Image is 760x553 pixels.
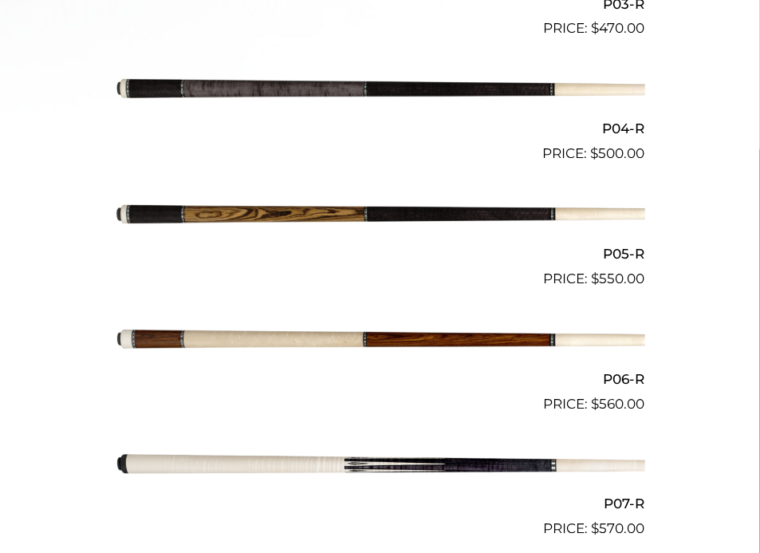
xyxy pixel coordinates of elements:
[592,20,645,36] bdi: 470.00
[116,171,645,289] a: P05-R $550.00
[591,145,645,161] bdi: 500.00
[116,45,645,164] a: P04-R $500.00
[592,20,600,36] span: $
[592,521,645,537] bdi: 570.00
[116,296,645,414] a: P06-R $560.00
[116,421,645,509] img: P07-R
[116,171,645,259] img: P05-R
[591,145,599,161] span: $
[592,271,645,286] bdi: 550.00
[592,396,600,412] span: $
[592,521,600,537] span: $
[116,45,645,133] img: P04-R
[116,296,645,384] img: P06-R
[116,421,645,539] a: P07-R $570.00
[592,271,600,286] span: $
[592,396,645,412] bdi: 560.00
